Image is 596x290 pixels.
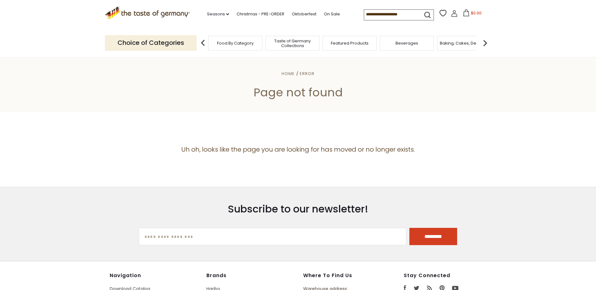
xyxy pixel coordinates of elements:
[267,39,318,48] a: Taste of Germany Collections
[237,11,284,18] a: Christmas - PRE-ORDER
[197,37,209,49] img: previous arrow
[282,71,295,77] a: Home
[459,9,486,19] button: $0.00
[139,203,457,215] h3: Subscribe to our newsletter!
[292,11,316,18] a: Oktoberfest
[19,85,577,99] h1: Page not found
[206,272,297,279] h4: Brands
[217,41,254,46] a: Food By Category
[110,272,200,279] h4: Navigation
[471,10,482,16] span: $0.00
[404,272,487,279] h4: Stay Connected
[110,146,487,153] h4: Uh oh, looks like the page you are looking for has moved or no longer exists.
[303,272,375,279] h4: Where to find us
[300,71,314,77] a: Error
[479,37,491,49] img: next arrow
[440,41,489,46] a: Baking, Cakes, Desserts
[324,11,340,18] a: On Sale
[207,11,229,18] a: Seasons
[331,41,369,46] a: Featured Products
[396,41,418,46] a: Beverages
[105,35,197,51] p: Choice of Categories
